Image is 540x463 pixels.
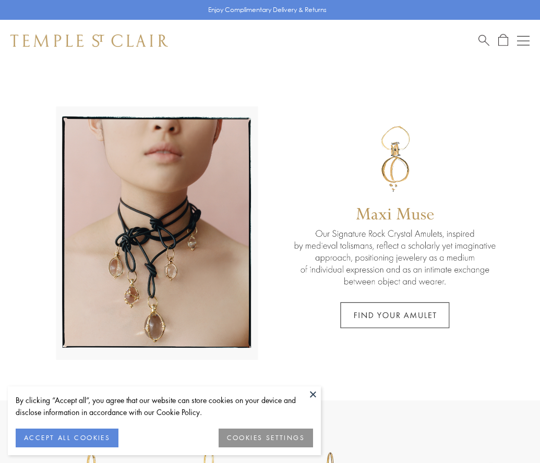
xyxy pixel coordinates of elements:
a: Open Shopping Bag [498,34,508,47]
button: ACCEPT ALL COOKIES [16,429,118,447]
button: Open navigation [517,34,530,47]
div: By clicking “Accept all”, you agree that our website can store cookies on your device and disclos... [16,394,313,418]
a: Search [478,34,489,47]
img: Temple St. Clair [10,34,168,47]
p: Enjoy Complimentary Delivery & Returns [208,5,327,15]
button: COOKIES SETTINGS [219,429,313,447]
